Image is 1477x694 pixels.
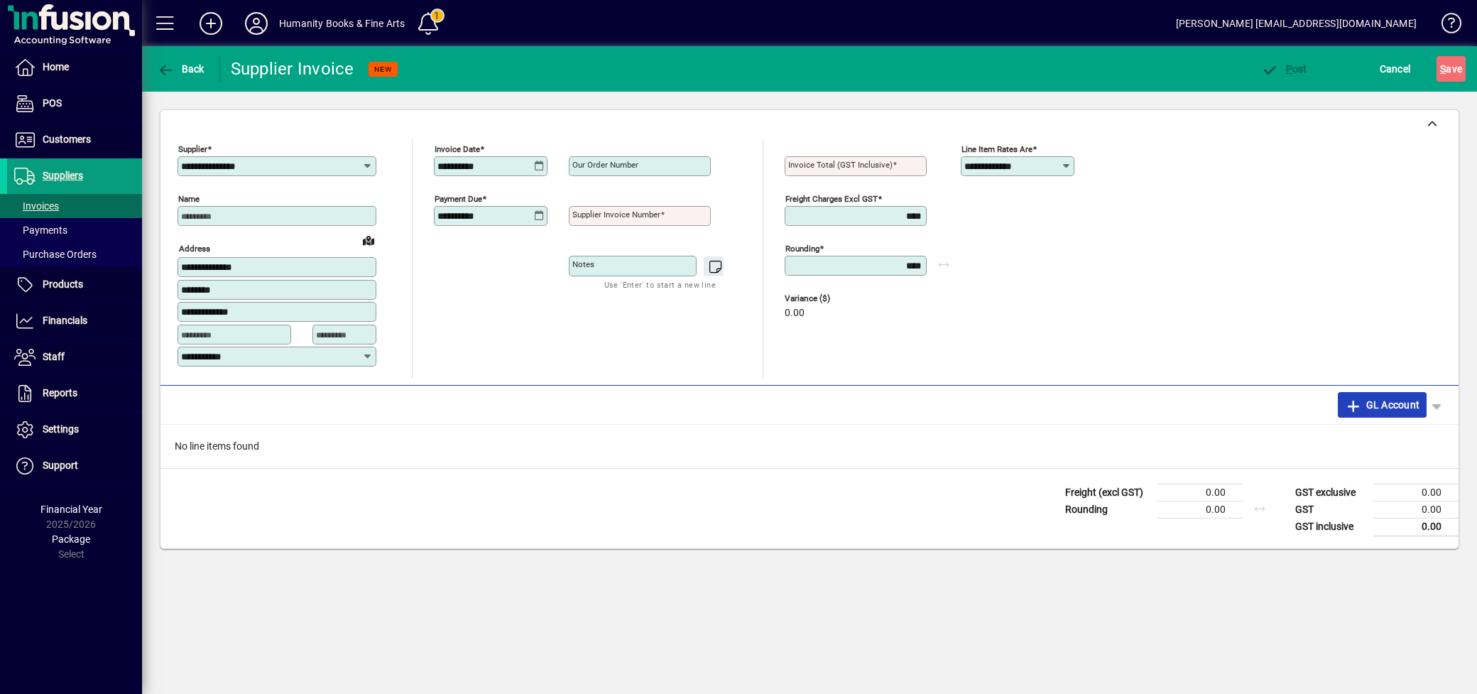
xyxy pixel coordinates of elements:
[785,194,878,204] mat-label: Freight charges excl GST
[142,56,220,82] app-page-header-button: Back
[43,61,69,72] span: Home
[1373,518,1459,536] td: 0.00
[1440,58,1462,80] span: ave
[572,210,660,219] mat-label: Supplier invoice number
[7,122,142,158] a: Customers
[178,194,200,204] mat-label: Name
[1345,394,1419,416] span: GL Account
[7,218,142,242] a: Payments
[43,387,77,398] span: Reports
[43,351,65,362] span: Staff
[160,425,1459,468] div: No line items found
[1261,63,1307,75] span: ost
[435,144,480,154] mat-label: Invoice date
[43,278,83,290] span: Products
[435,194,482,204] mat-label: Payment due
[279,12,405,35] div: Humanity Books & Fine Arts
[357,229,380,251] a: View on map
[1258,56,1311,82] button: Post
[7,86,142,121] a: POS
[7,267,142,303] a: Products
[43,97,62,109] span: POS
[1376,56,1415,82] button: Cancel
[40,504,102,515] span: Financial Year
[7,448,142,484] a: Support
[1380,58,1411,80] span: Cancel
[7,376,142,411] a: Reports
[374,65,392,74] span: NEW
[157,63,205,75] span: Back
[572,160,638,170] mat-label: Our order number
[7,242,142,266] a: Purchase Orders
[1288,518,1373,536] td: GST inclusive
[1288,501,1373,518] td: GST
[7,340,142,375] a: Staff
[178,144,207,154] mat-label: Supplier
[153,56,208,82] button: Back
[1373,484,1459,501] td: 0.00
[1286,63,1292,75] span: P
[785,244,819,254] mat-label: Rounding
[231,58,354,80] div: Supplier Invoice
[1288,484,1373,501] td: GST exclusive
[1058,484,1157,501] td: Freight (excl GST)
[604,276,716,293] mat-hint: Use 'Enter' to start a new line
[1440,63,1446,75] span: S
[1437,56,1466,82] button: Save
[7,303,142,339] a: Financials
[7,412,142,448] a: Settings
[52,533,90,545] span: Package
[1176,12,1417,35] div: [PERSON_NAME] [EMAIL_ADDRESS][DOMAIN_NAME]
[43,170,83,181] span: Suppliers
[14,200,59,212] span: Invoices
[788,160,893,170] mat-label: Invoice Total (GST inclusive)
[43,423,79,435] span: Settings
[188,11,234,36] button: Add
[43,460,78,471] span: Support
[572,259,594,269] mat-label: Notes
[1373,501,1459,518] td: 0.00
[234,11,279,36] button: Profile
[961,144,1032,154] mat-label: Line item rates are
[7,50,142,85] a: Home
[14,224,67,236] span: Payments
[43,134,91,145] span: Customers
[14,249,97,260] span: Purchase Orders
[1431,3,1459,49] a: Knowledge Base
[785,308,805,319] span: 0.00
[1157,501,1243,518] td: 0.00
[785,294,870,303] span: Variance ($)
[1157,484,1243,501] td: 0.00
[7,194,142,218] a: Invoices
[43,315,87,326] span: Financials
[1338,392,1427,418] button: GL Account
[1058,501,1157,518] td: Rounding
